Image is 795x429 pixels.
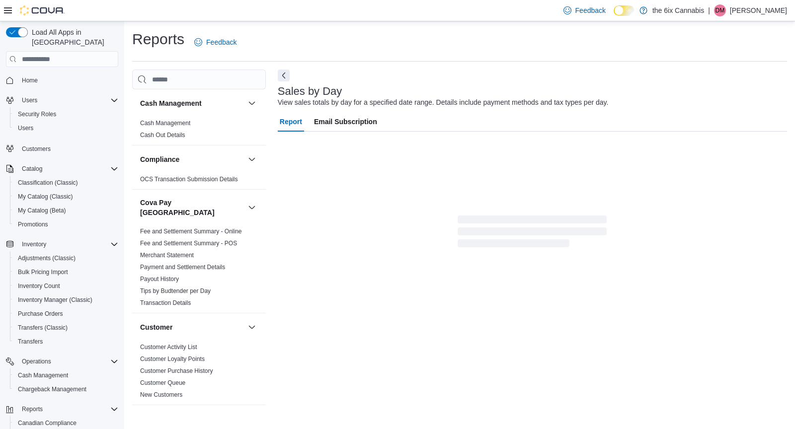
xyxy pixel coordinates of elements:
[140,367,213,374] a: Customer Purchase History
[14,369,72,381] a: Cash Management
[140,379,185,386] a: Customer Queue
[278,97,609,108] div: View sales totals by day for a specified date range. Details include payment methods and tax type...
[18,268,68,276] span: Bulk Pricing Import
[132,117,266,145] div: Cash Management
[2,355,122,368] button: Operations
[140,98,202,108] h3: Cash Management
[14,205,70,216] a: My Catalog (Beta)
[18,338,43,346] span: Transfers
[22,405,43,413] span: Reports
[140,264,225,271] a: Payment and Settlement Details
[140,132,185,139] a: Cash Out Details
[18,142,118,154] span: Customers
[10,251,122,265] button: Adjustments (Classic)
[22,96,37,104] span: Users
[140,356,205,362] a: Customer Loyalty Points
[190,32,240,52] a: Feedback
[140,228,242,235] a: Fee and Settlement Summary - Online
[2,402,122,416] button: Reports
[14,218,52,230] a: Promotions
[140,263,225,271] span: Payment and Settlement Details
[14,108,60,120] a: Security Roles
[2,93,122,107] button: Users
[18,74,118,86] span: Home
[18,238,50,250] button: Inventory
[10,307,122,321] button: Purchase Orders
[14,218,118,230] span: Promotions
[140,276,179,283] a: Payout History
[18,282,60,290] span: Inventory Count
[18,385,86,393] span: Chargeback Management
[714,4,726,16] div: Dhwanit Modi
[22,357,51,365] span: Operations
[652,4,704,16] p: the 6ix Cannabis
[14,280,64,292] a: Inventory Count
[18,310,63,318] span: Purchase Orders
[18,356,118,367] span: Operations
[730,4,787,16] p: [PERSON_NAME]
[140,198,244,217] button: Cova Pay [GEOGRAPHIC_DATA]
[18,163,46,175] button: Catalog
[140,98,244,108] button: Cash Management
[14,266,118,278] span: Bulk Pricing Import
[140,119,190,127] span: Cash Management
[18,207,66,214] span: My Catalog (Beta)
[14,383,90,395] a: Chargeback Management
[14,417,80,429] a: Canadian Compliance
[18,296,92,304] span: Inventory Manager (Classic)
[14,280,118,292] span: Inventory Count
[14,336,118,348] span: Transfers
[10,107,122,121] button: Security Roles
[14,252,79,264] a: Adjustments (Classic)
[278,85,342,97] h3: Sales by Day
[18,220,48,228] span: Promotions
[614,5,635,16] input: Dark Mode
[10,382,122,396] button: Chargeback Management
[18,403,118,415] span: Reports
[2,73,122,87] button: Home
[715,4,725,16] span: DM
[14,308,67,320] a: Purchase Orders
[10,217,122,231] button: Promotions
[18,356,55,367] button: Operations
[14,191,77,203] a: My Catalog (Classic)
[132,29,184,49] h1: Reports
[10,204,122,217] button: My Catalog (Beta)
[18,163,118,175] span: Catalog
[140,176,238,183] a: OCS Transaction Submission Details
[132,225,266,313] div: Cova Pay [GEOGRAPHIC_DATA]
[559,0,610,20] a: Feedback
[10,121,122,135] button: Users
[314,112,377,132] span: Email Subscription
[140,322,244,332] button: Customer
[140,391,182,399] span: New Customers
[10,265,122,279] button: Bulk Pricing Import
[246,97,258,109] button: Cash Management
[22,165,42,173] span: Catalog
[20,5,65,15] img: Cova
[14,108,118,120] span: Security Roles
[140,275,179,283] span: Payout History
[18,124,33,132] span: Users
[14,177,82,189] a: Classification (Classic)
[140,299,191,307] span: Transaction Details
[18,403,47,415] button: Reports
[14,252,118,264] span: Adjustments (Classic)
[140,287,211,294] a: Tips by Budtender per Day
[140,154,244,164] button: Compliance
[18,371,68,379] span: Cash Management
[22,145,51,153] span: Customers
[132,341,266,405] div: Customer
[14,205,118,216] span: My Catalog (Beta)
[18,238,118,250] span: Inventory
[14,369,118,381] span: Cash Management
[140,355,205,363] span: Customer Loyalty Points
[10,176,122,190] button: Classification (Classic)
[22,240,46,248] span: Inventory
[246,202,258,214] button: Cova Pay [GEOGRAPHIC_DATA]
[280,112,302,132] span: Report
[140,251,194,259] span: Merchant Statement
[14,417,118,429] span: Canadian Compliance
